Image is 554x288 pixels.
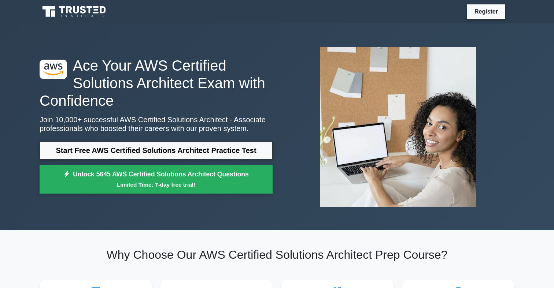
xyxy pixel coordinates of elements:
[40,142,273,159] a: Start Free AWS Certified Solutions Architect Practice Test
[40,57,273,109] h1: Ace Your AWS Certified Solutions Architect Exam with Confidence
[470,7,502,16] a: Register
[40,115,273,133] p: Join 10,000+ successful AWS Certified Solutions Architect - Associate professionals who boosted t...
[40,165,273,194] a: Unlock 5645 AWS Certified Solutions Architect QuestionsLimited Time: 7-day free trial!
[40,248,514,262] h2: Why Choose Our AWS Certified Solutions Architect Prep Course?
[49,180,263,189] small: Limited Time: 7-day free trial!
